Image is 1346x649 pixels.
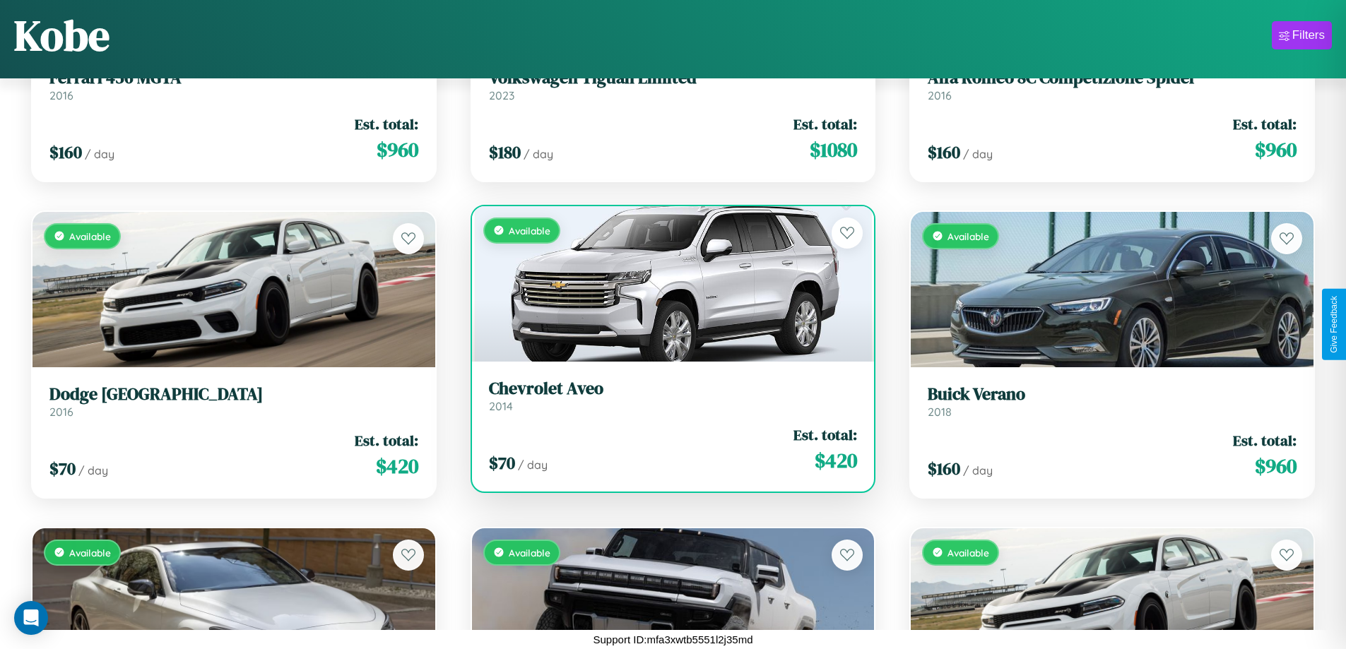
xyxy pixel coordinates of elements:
span: Available [947,547,989,559]
span: Est. total: [355,430,418,451]
a: Ferrari 456 MGTA2016 [49,68,418,102]
span: / day [518,458,548,472]
span: 2016 [928,88,952,102]
span: Est. total: [793,114,857,134]
span: $ 180 [489,141,521,164]
span: $ 70 [49,457,76,480]
h3: Dodge [GEOGRAPHIC_DATA] [49,384,418,405]
div: Give Feedback [1329,296,1339,353]
p: Support ID: mfa3xwtb5551l2j35md [594,630,753,649]
span: Available [947,230,989,242]
span: Available [69,230,111,242]
span: $ 960 [377,136,418,164]
span: $ 420 [815,446,857,475]
span: 2023 [489,88,514,102]
h3: Volkswagen Tiguan Limited [489,68,858,88]
span: $ 160 [928,141,960,164]
span: / day [963,463,993,477]
h3: Chevrolet Aveo [489,379,858,399]
span: Est. total: [1233,430,1297,451]
div: Open Intercom Messenger [14,601,48,635]
span: Available [69,547,111,559]
a: Volkswagen Tiguan Limited2023 [489,68,858,102]
span: / day [85,147,114,161]
h1: Kobe [14,6,110,64]
span: / day [963,147,993,161]
h3: Alfa Romeo 8C Competizione Spider [928,68,1297,88]
span: Available [509,547,550,559]
span: / day [78,463,108,477]
span: $ 70 [489,451,515,475]
span: 2016 [49,405,73,419]
h3: Ferrari 456 MGTA [49,68,418,88]
a: Chevrolet Aveo2014 [489,379,858,413]
span: $ 160 [928,457,960,480]
a: Alfa Romeo 8C Competizione Spider2016 [928,68,1297,102]
span: 2018 [928,405,952,419]
span: Available [509,225,550,237]
span: Est. total: [1233,114,1297,134]
div: Filters [1292,28,1325,42]
span: Est. total: [355,114,418,134]
span: $ 420 [376,452,418,480]
span: $ 960 [1255,452,1297,480]
a: Buick Verano2018 [928,384,1297,419]
span: 2016 [49,88,73,102]
span: Est. total: [793,424,857,445]
button: Filters [1272,21,1332,49]
h3: Buick Verano [928,384,1297,405]
a: Dodge [GEOGRAPHIC_DATA]2016 [49,384,418,419]
span: $ 1080 [810,136,857,164]
span: $ 960 [1255,136,1297,164]
span: 2014 [489,399,513,413]
span: / day [524,147,553,161]
span: $ 160 [49,141,82,164]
